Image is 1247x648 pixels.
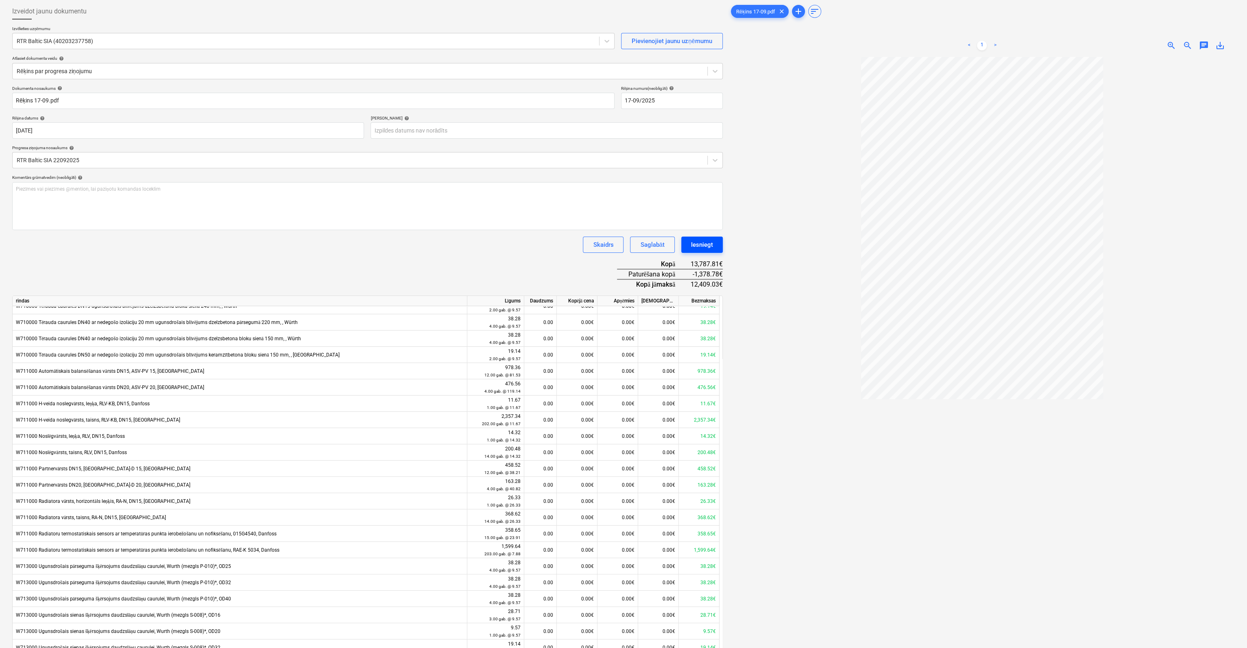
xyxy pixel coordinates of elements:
[640,239,664,250] div: Saglabāt
[524,493,557,509] div: 0.00
[667,86,674,91] span: help
[16,303,237,309] span: W710000 Tērauda caurules DN15 ugunsdrošais blīvējums dzelzsbetona bloku sienā 240 mm, , Würth
[597,493,638,509] div: 0.00€
[12,86,615,91] div: Dokumenta nosaukums
[597,461,638,477] div: 0.00€
[489,633,521,637] small: 1.00 gab. @ 9.57
[557,461,597,477] div: 0.00€
[638,509,679,526] div: 0.00€
[679,558,719,574] div: 38.28€
[1199,41,1209,50] span: chat
[679,314,719,331] div: 38.28€
[524,591,557,607] div: 0.00
[638,331,679,347] div: 0.00€
[638,444,679,461] div: 0.00€
[524,347,557,363] div: 0.00
[597,331,638,347] div: 0.00€
[489,357,521,361] small: 2.00 gab. @ 9.57
[557,607,597,623] div: 0.00€
[68,146,74,150] span: help
[16,515,166,520] span: W711000 Radiatora vārsts, taisns, RA-N, DN15, Danfoss
[621,93,723,109] input: Rēķina numurs
[371,115,722,121] div: [PERSON_NAME]
[557,296,597,306] div: Kopējā cena
[617,259,688,269] div: Kopā
[16,628,220,634] span: W713000 Ugunsdrošais sienas šķērsojums daudzslāņu caurulei, Wurth (mezgls S-008)*, OD20
[597,379,638,396] div: 0.00€
[557,591,597,607] div: 0.00€
[557,347,597,363] div: 0.00€
[484,470,521,475] small: 12.00 gab. @ 38.21
[16,450,127,455] span: W711000 Noslēgvārsts, taisns, RLV, DN15, Danfoss
[679,607,719,623] div: 28.71€
[12,122,364,139] input: Rēķina datums nav norādīts
[402,116,409,121] span: help
[679,623,719,639] div: 9.57€
[557,428,597,444] div: 0.00€
[489,340,521,345] small: 4.00 gab. @ 9.57
[471,559,521,574] div: 38.28
[679,591,719,607] div: 38.28€
[679,412,719,428] div: 2,357.34€
[16,368,204,374] span: W711000 Automātiskais balansēšanas vārsts DN15, ASV-PV 15, Danfoss
[557,493,597,509] div: 0.00€
[471,461,521,476] div: 458.52
[557,379,597,396] div: 0.00€
[557,314,597,331] div: 0.00€
[524,363,557,379] div: 0.00
[638,379,679,396] div: 0.00€
[681,237,723,253] button: Iesniegt
[638,574,679,591] div: 0.00€
[630,237,674,253] button: Saglabāt
[484,389,521,394] small: 4.00 gab. @ 119.14
[471,624,521,639] div: 9.57
[16,547,279,553] span: W711000 Radiatoru termostatiskais sensors ar temperatūras punkta ierobežošanu un nofiksēšanu, RAE...
[688,279,723,289] div: 12,409.03€
[638,412,679,428] div: 0.00€
[471,331,521,346] div: 38.28
[731,5,789,18] div: Rēķins 17-09.pdf
[12,93,615,109] input: Dokumenta nosaukums
[471,413,521,428] div: 2,357.34
[484,519,521,524] small: 14.00 gab. @ 26.33
[482,422,521,426] small: 202.00 gab. @ 11.67
[557,509,597,526] div: 0.00€
[57,56,64,61] span: help
[524,428,557,444] div: 0.00
[471,543,521,558] div: 1,599.64
[16,320,298,325] span: W710000 Tērauda caurules DN40 ar nedegošo izolāciju 20 mm ugunsdrošais blīvējums dzelzbetona pārs...
[617,279,688,289] div: Kopā jāmaksā
[679,296,719,306] div: Bezmaksas
[691,239,713,250] div: Iesniegt
[471,608,521,623] div: 28.71
[38,116,45,121] span: help
[471,494,521,509] div: 26.33
[524,331,557,347] div: 0.00
[16,596,231,602] span: W713000 Ugunsdrošais pārseguma šķērsojums daudzslāņu caurulei, Wurth (mezgls P-010)*, OD40
[621,33,723,49] button: Pievienojiet jaunu uzņēmumu
[597,347,638,363] div: 0.00€
[688,259,723,269] div: 13,787.81€
[557,542,597,558] div: 0.00€
[489,308,521,312] small: 2.00 gab. @ 9.57
[16,482,190,488] span: W711000 Partnervārsts DN20, ASV-D 20, Danfoss
[632,36,712,46] div: Pievienojiet jaunu uzņēmumu
[679,526,719,542] div: 358.65€
[471,364,521,379] div: 978.36
[471,348,521,363] div: 19.14
[484,552,521,556] small: 203.00 gab. @ 7.88
[489,584,521,589] small: 4.00 gab. @ 9.57
[638,493,679,509] div: 0.00€
[471,380,521,395] div: 476.56
[524,296,557,306] div: Daudzums
[679,331,719,347] div: 38.28€
[557,526,597,542] div: 0.00€
[557,623,597,639] div: 0.00€
[16,563,231,569] span: W713000 Ugunsdrošais pārseguma šķērsojums daudzslāņu caurulei, Wurth (mezgls P-010)*, OD25
[524,607,557,623] div: 0.00
[679,347,719,363] div: 19.14€
[16,612,220,618] span: W713000 Ugunsdrošais sienas šķērsojums daudzslāņu caurulei, Wurth (mezgls S-008)*, OD16
[597,363,638,379] div: 0.00€
[597,607,638,623] div: 0.00€
[638,558,679,574] div: 0.00€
